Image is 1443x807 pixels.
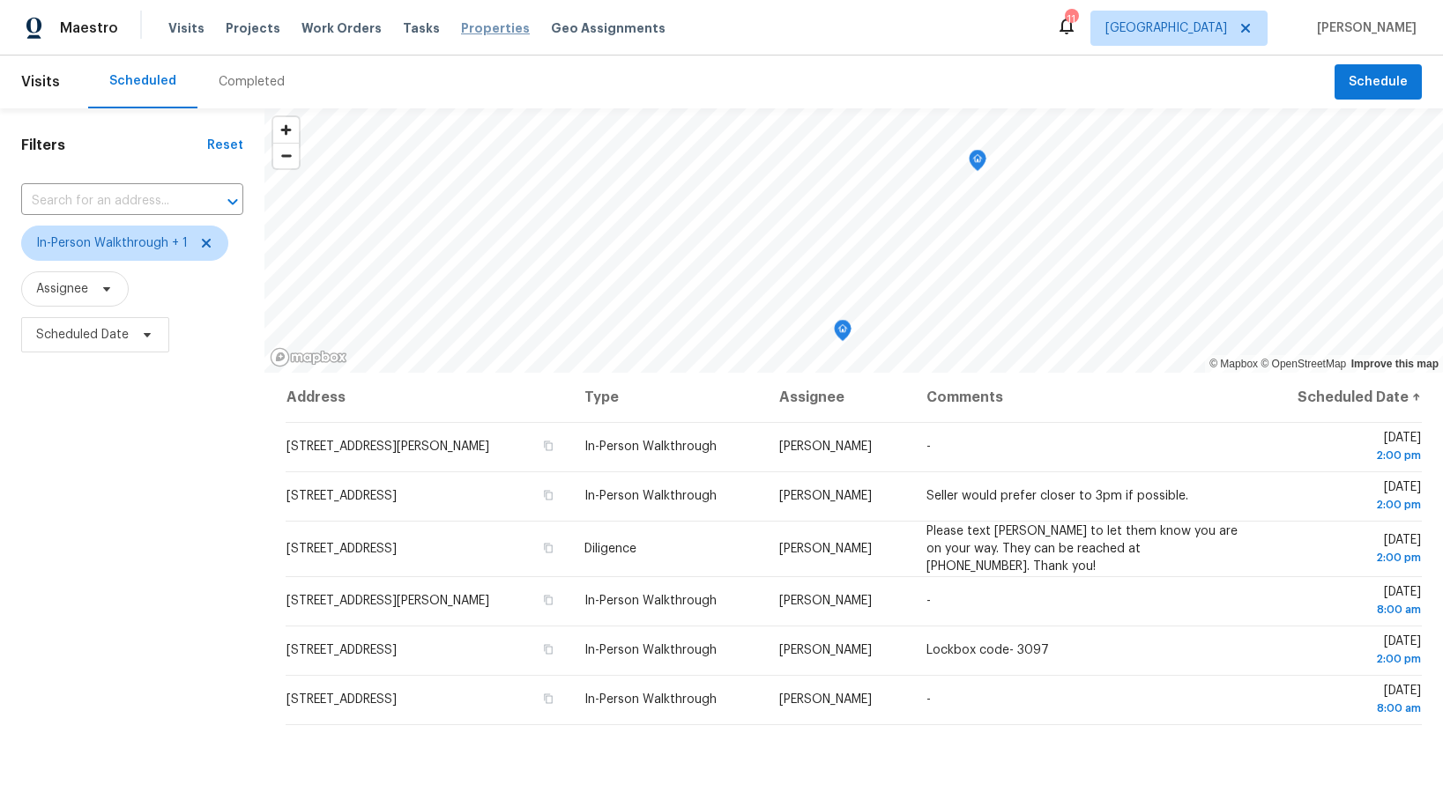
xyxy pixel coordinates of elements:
a: OpenStreetMap [1261,358,1346,370]
span: Zoom out [273,144,299,168]
div: 2:00 pm [1268,496,1421,514]
span: In-Person Walkthrough [584,490,717,502]
th: Scheduled Date ↑ [1253,373,1422,422]
span: Projects [226,19,280,37]
div: Map marker [834,320,852,347]
span: [STREET_ADDRESS] [286,693,397,706]
div: Scheduled [109,72,176,90]
span: Diligence [584,543,636,555]
span: [PERSON_NAME] [779,490,872,502]
span: [PERSON_NAME] [779,693,872,706]
div: 2:00 pm [1268,447,1421,464]
span: [PERSON_NAME] [779,644,872,656]
span: [PERSON_NAME] [779,595,872,607]
span: Assignee [36,280,88,298]
span: In-Person Walkthrough [584,693,717,706]
span: [PERSON_NAME] [1310,19,1417,37]
button: Copy Address [540,487,556,503]
a: Mapbox homepage [270,347,347,367]
span: [STREET_ADDRESS] [286,490,397,502]
span: In-Person Walkthrough [584,441,717,453]
button: Copy Address [540,641,556,657]
div: Completed [219,73,285,91]
span: [STREET_ADDRESS] [286,543,397,555]
span: - [926,595,931,607]
div: Map marker [969,150,986,177]
div: 2:00 pm [1268,549,1421,566]
span: [DATE] [1268,481,1421,514]
span: [STREET_ADDRESS][PERSON_NAME] [286,441,489,453]
span: Visits [168,19,205,37]
span: [STREET_ADDRESS][PERSON_NAME] [286,595,489,607]
span: [PERSON_NAME] [779,441,872,453]
span: - [926,441,931,453]
a: Mapbox [1209,358,1258,370]
button: Copy Address [540,691,556,707]
h1: Filters [21,137,207,154]
input: Search for an address... [21,188,194,215]
div: 11 [1065,11,1077,28]
span: [DATE] [1268,685,1421,717]
button: Zoom out [273,143,299,168]
span: [DATE] [1268,534,1421,566]
span: In-Person Walkthrough + 1 [36,234,188,252]
span: In-Person Walkthrough [584,644,717,656]
th: Address [286,373,570,422]
span: [STREET_ADDRESS] [286,644,397,656]
div: Reset [207,137,243,154]
a: Improve this map [1351,358,1439,370]
span: Maestro [60,19,118,37]
span: Work Orders [301,19,382,37]
span: [GEOGRAPHIC_DATA] [1105,19,1227,37]
span: Scheduled Date [36,326,129,344]
th: Type [570,373,766,422]
div: 2:00 pm [1268,650,1421,668]
span: Tasks [403,22,440,34]
button: Zoom in [273,117,299,143]
button: Copy Address [540,540,556,556]
span: In-Person Walkthrough [584,595,717,607]
div: 8:00 am [1268,700,1421,717]
span: Schedule [1349,71,1408,93]
span: Visits [21,63,60,101]
button: Copy Address [540,438,556,454]
span: [DATE] [1268,586,1421,618]
button: Copy Address [540,592,556,608]
th: Assignee [765,373,912,422]
span: [DATE] [1268,635,1421,668]
span: [DATE] [1268,432,1421,464]
span: [PERSON_NAME] [779,543,872,555]
span: Geo Assignments [551,19,666,37]
span: Lockbox code- 3097 [926,644,1049,656]
span: Seller would prefer closer to 3pm if possible. [926,490,1188,502]
span: - [926,693,931,706]
div: 8:00 am [1268,601,1421,618]
span: Please text [PERSON_NAME] to let them know you are on your way. They can be reached at [PHONE_NUM... [926,525,1238,573]
th: Comments [912,373,1253,422]
button: Open [220,189,245,214]
span: Properties [461,19,530,37]
canvas: Map [264,108,1443,373]
button: Schedule [1335,64,1422,100]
